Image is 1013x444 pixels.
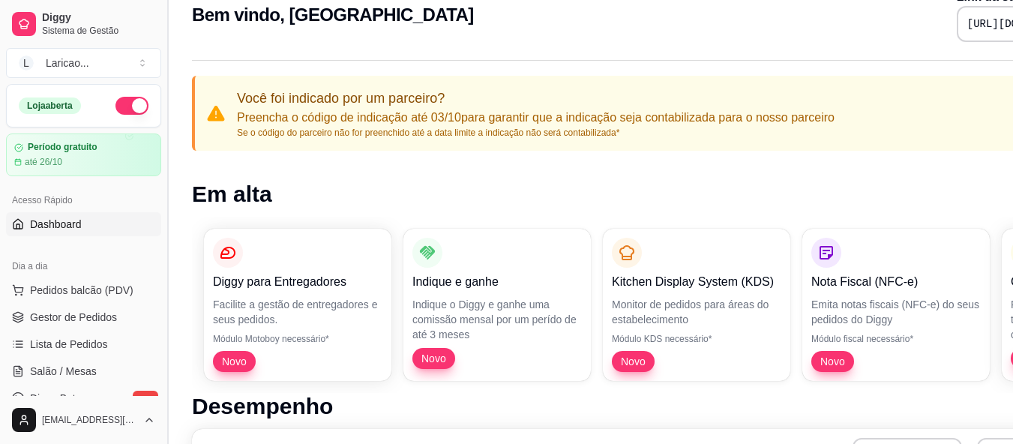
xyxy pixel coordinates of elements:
[612,297,781,327] p: Monitor de pedidos para áreas do estabelecimento
[811,273,981,291] p: Nota Fiscal (NFC-e)
[811,333,981,345] p: Módulo fiscal necessário*
[6,212,161,236] a: Dashboard
[6,133,161,176] a: Período gratuitoaté 26/10
[30,217,82,232] span: Dashboard
[6,332,161,356] a: Lista de Pedidos
[403,229,591,381] button: Indique e ganheIndique o Diggy e ganhe uma comissão mensal por um perído de até 3 mesesNovo
[216,354,253,369] span: Novo
[6,359,161,383] a: Salão / Mesas
[6,6,161,42] a: DiggySistema de Gestão
[42,414,137,426] span: [EMAIL_ADDRESS][DOMAIN_NAME]
[30,391,76,406] span: Diggy Bot
[612,273,781,291] p: Kitchen Display System (KDS)
[28,142,97,153] article: Período gratuito
[6,386,161,410] a: Diggy Botnovo
[612,333,781,345] p: Módulo KDS necessário*
[30,310,117,325] span: Gestor de Pedidos
[42,25,155,37] span: Sistema de Gestão
[615,354,652,369] span: Novo
[802,229,990,381] button: Nota Fiscal (NFC-e)Emita notas fiscais (NFC-e) do seus pedidos do DiggyMódulo fiscal necessário*Novo
[115,97,148,115] button: Alterar Status
[46,55,89,70] div: Laricao ...
[415,351,452,366] span: Novo
[30,364,97,379] span: Salão / Mesas
[412,273,582,291] p: Indique e ganhe
[811,297,981,327] p: Emita notas fiscais (NFC-e) do seus pedidos do Diggy
[192,3,474,27] h2: Bem vindo, [GEOGRAPHIC_DATA]
[6,278,161,302] button: Pedidos balcão (PDV)
[814,354,851,369] span: Novo
[213,297,382,327] p: Facilite a gestão de entregadores e seus pedidos.
[19,97,81,114] div: Loja aberta
[30,283,133,298] span: Pedidos balcão (PDV)
[213,273,382,291] p: Diggy para Entregadores
[213,333,382,345] p: Módulo Motoboy necessário*
[237,88,835,109] p: Você foi indicado por um parceiro?
[204,229,391,381] button: Diggy para EntregadoresFacilite a gestão de entregadores e seus pedidos.Módulo Motoboy necessário...
[30,337,108,352] span: Lista de Pedidos
[6,305,161,329] a: Gestor de Pedidos
[412,297,582,342] p: Indique o Diggy e ganhe uma comissão mensal por um perído de até 3 meses
[6,402,161,438] button: [EMAIL_ADDRESS][DOMAIN_NAME]
[6,188,161,212] div: Acesso Rápido
[19,55,34,70] span: L
[6,48,161,78] button: Select a team
[237,127,835,139] p: Se o código do parceiro não for preenchido até a data limite a indicação não será contabilizada*
[25,156,62,168] article: até 26/10
[603,229,790,381] button: Kitchen Display System (KDS)Monitor de pedidos para áreas do estabelecimentoMódulo KDS necessário...
[42,11,155,25] span: Diggy
[6,254,161,278] div: Dia a dia
[237,109,835,127] p: Preencha o código de indicação até 03/10 para garantir que a indicação seja contabilizada para o ...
